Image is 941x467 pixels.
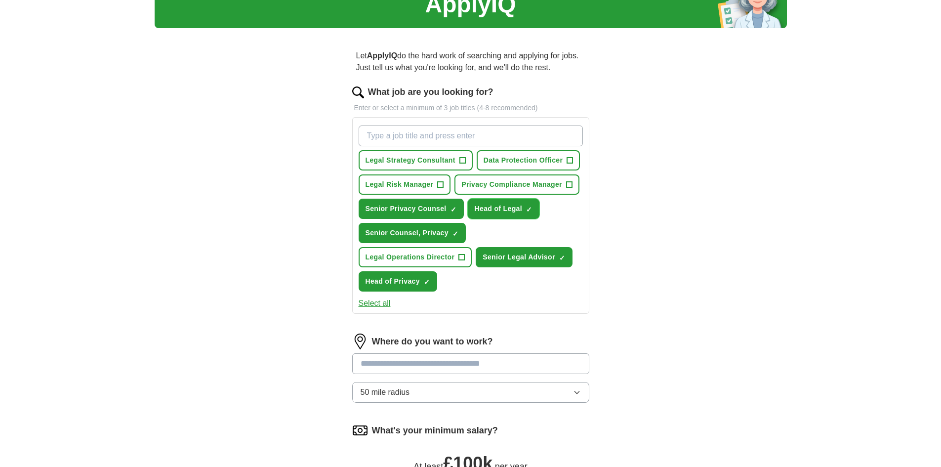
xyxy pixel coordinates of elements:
[352,382,589,403] button: 50 mile radius
[366,155,455,166] span: Legal Strategy Consultant
[366,179,434,190] span: Legal Risk Manager
[461,179,562,190] span: Privacy Compliance Manager
[476,247,573,267] button: Senior Legal Advisor✓
[424,278,430,286] span: ✓
[359,247,472,267] button: Legal Operations Director
[483,252,555,262] span: Senior Legal Advisor
[484,155,563,166] span: Data Protection Officer
[359,150,473,170] button: Legal Strategy Consultant
[359,297,391,309] button: Select all
[468,199,539,219] button: Head of Legal✓
[477,150,580,170] button: Data Protection Officer
[352,423,368,438] img: salary.png
[367,51,397,60] strong: ApplyIQ
[361,386,410,398] span: 50 mile radius
[359,271,437,292] button: Head of Privacy✓
[368,85,493,99] label: What job are you looking for?
[452,230,458,238] span: ✓
[352,86,364,98] img: search.png
[359,174,451,195] button: Legal Risk Manager
[359,199,464,219] button: Senior Privacy Counsel✓
[475,204,522,214] span: Head of Legal
[526,206,532,213] span: ✓
[352,46,589,78] p: Let do the hard work of searching and applying for jobs. Just tell us what you're looking for, an...
[372,424,498,437] label: What's your minimum salary?
[366,204,447,214] span: Senior Privacy Counsel
[352,334,368,349] img: location.png
[352,103,589,113] p: Enter or select a minimum of 3 job titles (4-8 recommended)
[450,206,456,213] span: ✓
[454,174,579,195] button: Privacy Compliance Manager
[372,335,493,348] label: Where do you want to work?
[559,254,565,262] span: ✓
[366,252,455,262] span: Legal Operations Director
[366,228,449,238] span: Senior Counsel, Privacy
[366,276,420,287] span: Head of Privacy
[359,126,583,146] input: Type a job title and press enter
[359,223,466,243] button: Senior Counsel, Privacy✓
